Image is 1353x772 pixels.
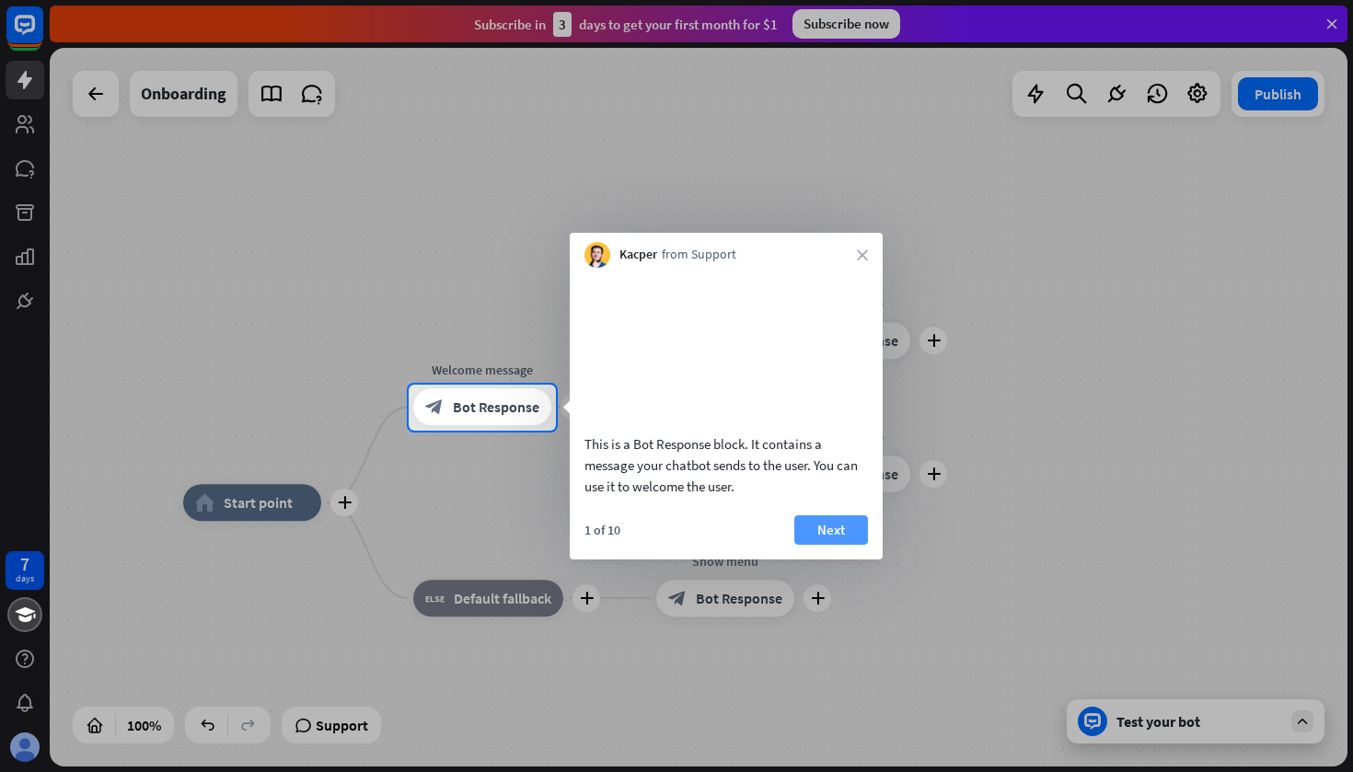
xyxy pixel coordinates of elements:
div: 1 of 10 [584,522,620,538]
button: Next [794,515,868,545]
button: Open LiveChat chat widget [15,7,70,63]
i: close [857,249,868,260]
span: from Support [662,246,736,264]
span: Kacper [619,246,657,264]
div: This is a Bot Response block. It contains a message your chatbot sends to the user. You can use i... [584,433,868,497]
span: Bot Response [453,398,539,417]
i: block_bot_response [425,398,444,417]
